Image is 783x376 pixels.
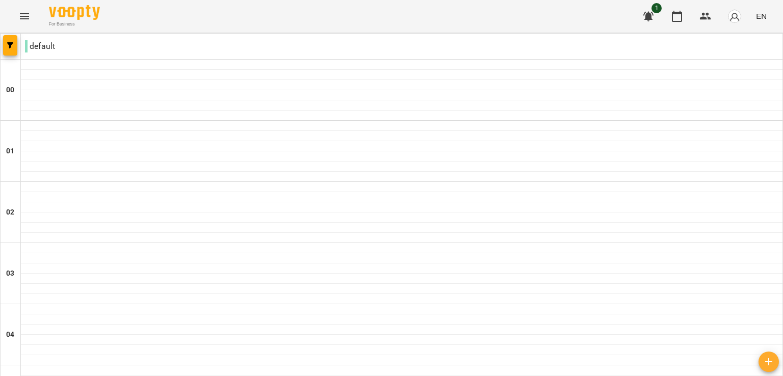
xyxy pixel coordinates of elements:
h6: 03 [6,268,14,279]
span: For Business [49,21,100,28]
img: avatar_s.png [727,9,742,23]
button: Menu [12,4,37,29]
h6: 00 [6,85,14,96]
h6: 04 [6,329,14,340]
p: default [25,40,55,52]
img: Voopty Logo [49,5,100,20]
h6: 02 [6,207,14,218]
span: 1 [651,3,662,13]
button: EN [752,7,771,25]
button: Add lesson [759,352,779,372]
span: EN [756,11,767,21]
h6: 01 [6,146,14,157]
